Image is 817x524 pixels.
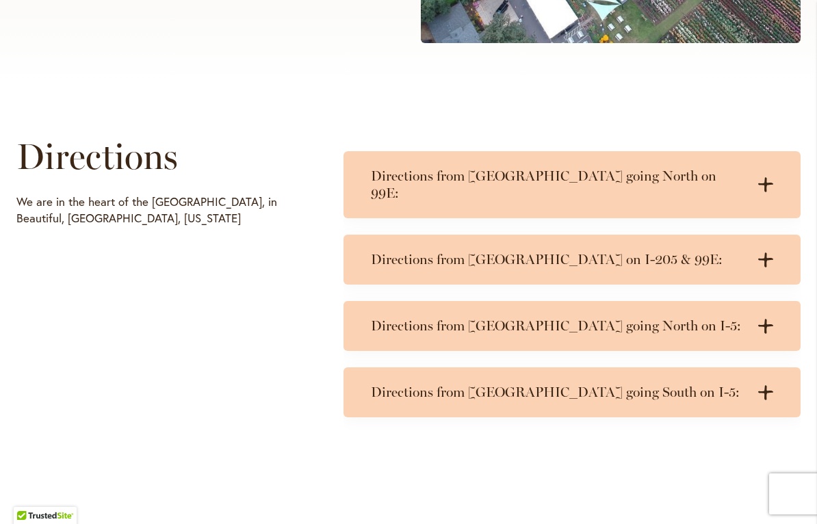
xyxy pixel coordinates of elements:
p: We are in the heart of the [GEOGRAPHIC_DATA], in Beautiful, [GEOGRAPHIC_DATA], [US_STATE] [16,194,304,226]
h1: Directions [16,136,304,177]
h3: Directions from [GEOGRAPHIC_DATA] going South on I-5: [371,384,746,401]
summary: Directions from [GEOGRAPHIC_DATA] going North on 99E: [343,151,801,218]
h3: Directions from [GEOGRAPHIC_DATA] going North on I-5: [371,317,746,335]
summary: Directions from [GEOGRAPHIC_DATA] going South on I-5: [343,367,801,417]
h3: Directions from [GEOGRAPHIC_DATA] going North on 99E: [371,168,746,202]
summary: Directions from [GEOGRAPHIC_DATA] going North on I-5: [343,301,801,351]
summary: Directions from [GEOGRAPHIC_DATA] on I-205 & 99E: [343,235,801,285]
h3: Directions from [GEOGRAPHIC_DATA] on I-205 & 99E: [371,251,746,268]
iframe: Directions to Swan Island Dahlias [16,233,304,473]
